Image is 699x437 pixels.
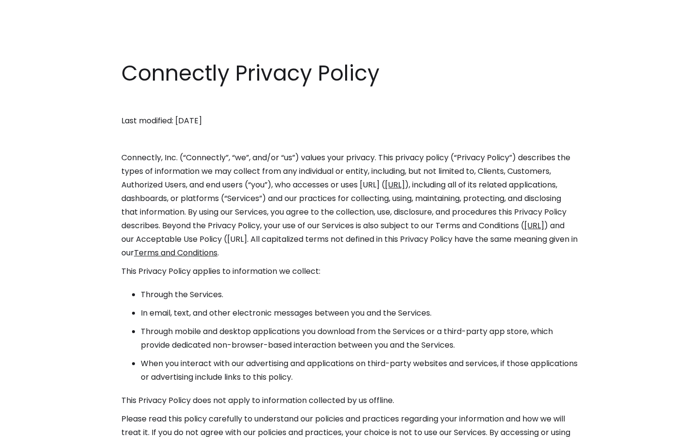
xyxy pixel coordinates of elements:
[121,96,578,109] p: ‍
[121,394,578,407] p: This Privacy Policy does not apply to information collected by us offline.
[141,325,578,352] li: Through mobile and desktop applications you download from the Services or a third-party app store...
[121,265,578,278] p: This Privacy Policy applies to information we collect:
[524,220,544,231] a: [URL]
[121,151,578,260] p: Connectly, Inc. (“Connectly”, “we”, and/or “us”) values your privacy. This privacy policy (“Priva...
[121,58,578,88] h1: Connectly Privacy Policy
[19,420,58,434] ul: Language list
[10,419,58,434] aside: Language selected: English
[134,247,217,258] a: Terms and Conditions
[141,306,578,320] li: In email, text, and other electronic messages between you and the Services.
[141,288,578,302] li: Through the Services.
[385,179,405,190] a: [URL]
[141,357,578,384] li: When you interact with our advertising and applications on third-party websites and services, if ...
[121,133,578,146] p: ‍
[121,114,578,128] p: Last modified: [DATE]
